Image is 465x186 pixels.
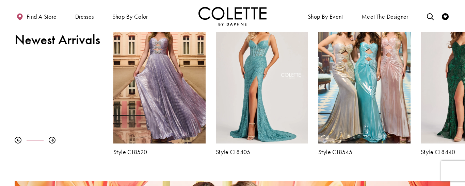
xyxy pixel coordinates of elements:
[75,13,94,20] span: Dresses
[15,16,103,48] h2: Explore all the Newest Arrivals
[108,4,211,160] div: Colette by Daphne Style No. CL8520
[211,4,313,160] div: Colette by Daphne Style No. CL8405
[216,10,308,143] a: Visit Colette by Daphne Style No. CL8405 Page
[111,7,150,26] span: Shop by color
[15,7,58,26] a: Find a store
[362,13,408,20] span: Meet the designer
[113,149,206,155] a: Style CL8520
[360,7,410,26] a: Meet the designer
[440,7,450,26] a: Check Wishlist
[198,7,267,26] img: Colette by Daphne
[318,10,411,143] a: Visit Colette by Daphne Style No. CL8545 Page
[313,4,416,160] div: Colette by Daphne Style No. CL8545
[112,13,148,20] span: Shop by color
[306,7,345,26] span: Shop By Event
[27,13,57,20] span: Find a store
[425,7,435,26] a: Toggle search
[113,10,206,143] a: Visit Colette by Daphne Style No. CL8520 Page
[216,149,308,155] a: Style CL8405
[308,13,343,20] span: Shop By Event
[74,7,96,26] span: Dresses
[318,149,411,155] a: Style CL8545
[198,7,267,26] a: Visit Home Page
